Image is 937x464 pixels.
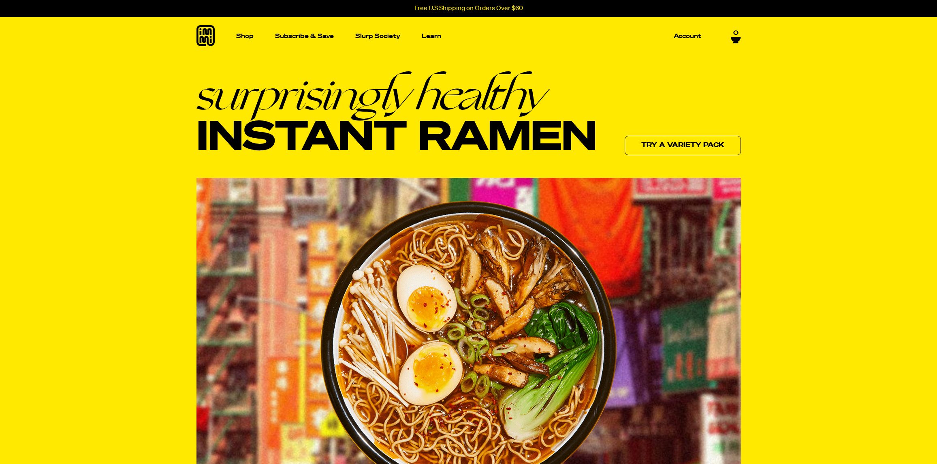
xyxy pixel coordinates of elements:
[196,72,597,116] em: surprisingly healthy
[731,30,741,43] a: 0
[674,33,701,39] p: Account
[352,30,403,43] a: Slurp Society
[418,17,444,56] a: Learn
[670,30,704,43] a: Account
[196,72,597,161] h1: Instant Ramen
[733,30,739,37] span: 0
[233,17,257,56] a: Shop
[414,5,523,12] p: Free U.S Shipping on Orders Over $60
[625,136,741,155] a: Try a variety pack
[275,33,334,39] p: Subscribe & Save
[233,17,704,56] nav: Main navigation
[272,30,337,43] a: Subscribe & Save
[422,33,441,39] p: Learn
[355,33,400,39] p: Slurp Society
[236,33,254,39] p: Shop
